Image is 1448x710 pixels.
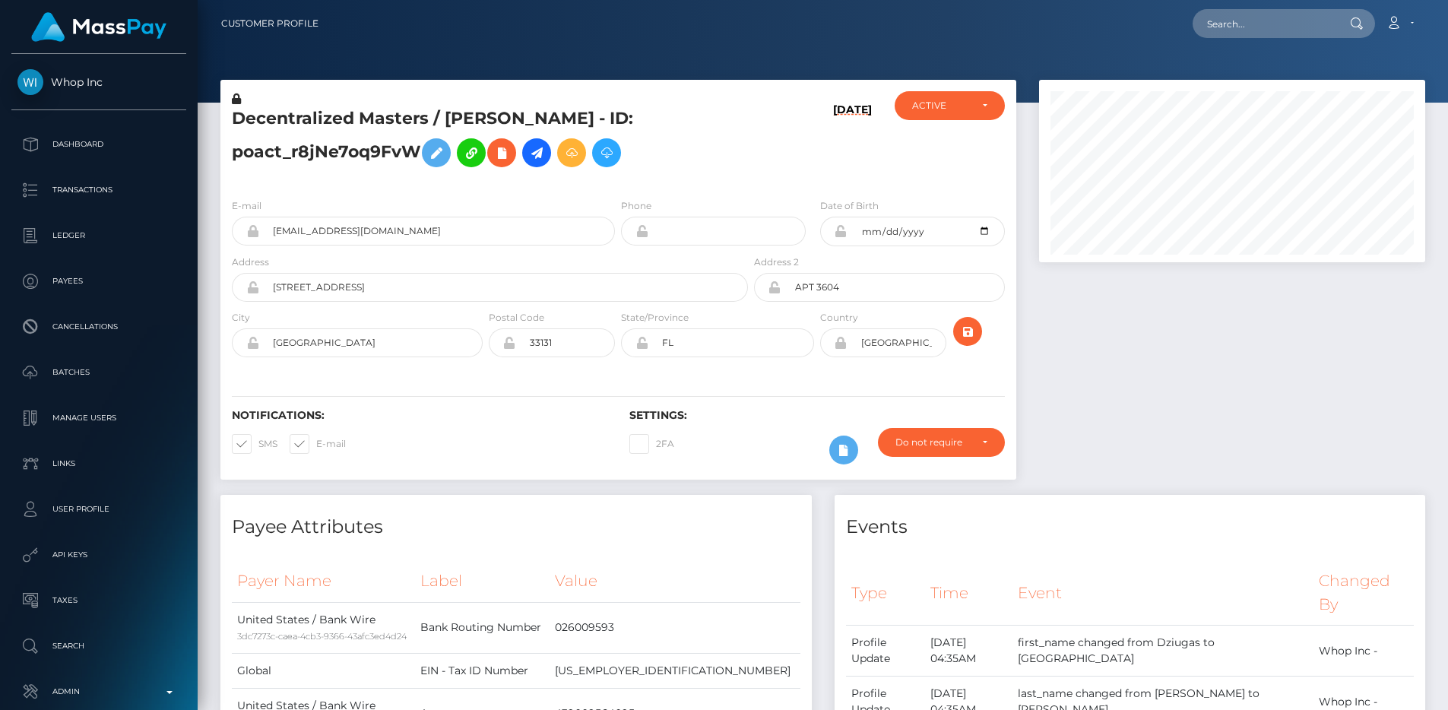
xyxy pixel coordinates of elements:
[17,635,180,658] p: Search
[17,544,180,566] p: API Keys
[11,490,186,528] a: User Profile
[17,407,180,429] p: Manage Users
[522,138,551,167] a: Initiate Payout
[550,653,800,688] td: [US_EMPLOYER_IDENTIFICATION_NUMBER]
[31,12,166,42] img: MassPay Logo
[17,315,180,338] p: Cancellations
[895,436,969,449] div: Do not require
[232,653,415,688] td: Global
[1313,626,1414,677] td: Whop Inc -
[232,514,800,540] h4: Payee Attributes
[415,560,549,602] th: Label
[17,69,43,95] img: Whop Inc
[925,626,1012,677] td: [DATE] 04:35AM
[232,255,269,269] label: Address
[1012,626,1313,677] td: first_name changed from Dziugas to [GEOGRAPHIC_DATA]
[11,399,186,437] a: Manage Users
[895,91,1004,120] button: ACTIVE
[17,498,180,521] p: User Profile
[550,602,800,653] td: 026009593
[415,653,549,688] td: EIN - Tax ID Number
[1193,9,1336,38] input: Search...
[11,445,186,483] a: Links
[232,409,607,422] h6: Notifications:
[17,179,180,201] p: Transactions
[621,311,689,325] label: State/Province
[17,270,180,293] p: Payees
[629,409,1004,422] h6: Settings:
[11,353,186,391] a: Batches
[1012,560,1313,625] th: Event
[11,627,186,665] a: Search
[17,224,180,247] p: Ledger
[11,125,186,163] a: Dashboard
[846,626,926,677] td: Profile Update
[878,428,1004,457] button: Do not require
[17,680,180,703] p: Admin
[17,452,180,475] p: Links
[232,311,250,325] label: City
[489,311,544,325] label: Postal Code
[550,560,800,602] th: Value
[11,536,186,574] a: API Keys
[237,631,407,642] small: 3dc7273c-caea-4cb3-9366-43afc3ed4d24
[290,434,346,454] label: E-mail
[232,434,277,454] label: SMS
[820,199,879,213] label: Date of Birth
[1313,560,1414,625] th: Changed By
[11,217,186,255] a: Ledger
[221,8,318,40] a: Customer Profile
[17,361,180,384] p: Batches
[629,434,674,454] label: 2FA
[820,311,858,325] label: Country
[11,171,186,209] a: Transactions
[11,308,186,346] a: Cancellations
[17,133,180,156] p: Dashboard
[912,100,969,112] div: ACTIVE
[232,602,415,653] td: United States / Bank Wire
[232,199,261,213] label: E-mail
[232,107,740,175] h5: Decentralized Masters / [PERSON_NAME] - ID: poact_r8jNe7oq9FvW
[833,103,872,180] h6: [DATE]
[846,514,1415,540] h4: Events
[754,255,799,269] label: Address 2
[11,75,186,89] span: Whop Inc
[11,582,186,620] a: Taxes
[11,262,186,300] a: Payees
[17,589,180,612] p: Taxes
[846,560,926,625] th: Type
[621,199,651,213] label: Phone
[925,560,1012,625] th: Time
[415,602,549,653] td: Bank Routing Number
[232,560,415,602] th: Payer Name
